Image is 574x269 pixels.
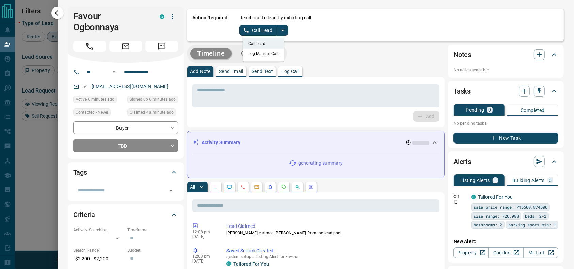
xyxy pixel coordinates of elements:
div: condos.ca [160,14,164,19]
span: Contacted - Never [76,109,108,116]
button: New Task [453,133,558,144]
span: beds: 2-2 [525,213,546,219]
p: [DATE] [192,234,216,239]
div: Tags [73,164,178,181]
p: Reach out to lead by initiating call [239,14,312,21]
p: 12:03 pm [192,254,216,259]
p: Send Text [252,69,273,74]
p: [DATE] [192,259,216,264]
p: Off [453,194,467,200]
div: Alerts [453,153,558,170]
p: All [190,185,195,189]
a: [EMAIL_ADDRESS][DOMAIN_NAME] [92,84,169,89]
h2: Alerts [453,156,471,167]
span: bathrooms: 2 [474,221,502,228]
span: Message [145,41,178,52]
button: Call Lead [239,25,277,36]
span: Active 6 minutes ago [76,96,114,103]
p: New Alert: [453,238,558,245]
a: Mr.Loft [523,247,558,258]
p: [PERSON_NAME] claimed [PERSON_NAME] from the lead pool [226,230,436,236]
div: TBD [73,139,178,152]
p: Actively Searching: [73,227,124,233]
p: Activity Summary [202,139,240,146]
button: Open [110,68,118,76]
svg: Calls [240,184,246,190]
p: 0 [549,178,552,183]
span: Call [73,41,106,52]
div: split button [239,25,289,36]
svg: Notes [213,184,219,190]
p: No pending tasks [453,118,558,129]
button: Campaigns [234,48,284,59]
p: Send Email [219,69,243,74]
h1: Favour Ogbonnaya [73,11,149,33]
p: Building Alerts [512,178,545,183]
svg: Listing Alerts [268,184,273,190]
p: Action Required: [192,14,229,36]
p: 1 [494,178,497,183]
p: generating summary [298,159,343,167]
p: system setup a Listing Alert for Favour [226,254,436,259]
a: Property [453,247,489,258]
svg: Lead Browsing Activity [227,184,232,190]
p: Timeframe: [127,227,178,233]
p: Budget: [127,247,178,253]
svg: Emails [254,184,259,190]
p: Pending [466,107,484,112]
svg: Email Verified [82,84,87,89]
p: 12:08 pm [192,230,216,234]
div: Notes [453,47,558,63]
div: Buyer [73,121,178,134]
span: Claimed < a minute ago [130,109,174,116]
p: Listing Alerts [460,178,490,183]
p: Search Range: [73,247,124,253]
svg: Push Notification Only [453,200,458,204]
p: Add Note [190,69,211,74]
li: Call Lead [243,38,284,49]
div: condos.ca [226,261,231,266]
div: Sat Aug 16 2025 [127,96,178,105]
div: Activity Summary [193,136,439,149]
a: Condos [488,247,523,258]
p: $2,200 - $2,200 [73,253,124,265]
button: Open [166,186,176,196]
div: Sat Aug 16 2025 [73,96,124,105]
p: Saved Search Created [226,247,436,254]
p: 0 [488,107,491,112]
p: Lead Claimed [226,223,436,230]
div: Sat Aug 16 2025 [127,108,178,118]
span: size range: 720,988 [474,213,519,219]
span: Email [109,41,142,52]
div: Tasks [453,83,558,99]
li: Log Manual Call [243,49,284,59]
h2: Criteria [73,209,95,220]
a: Tailored For You [478,194,513,200]
svg: Requests [281,184,287,190]
p: Log Call [281,69,299,74]
p: No notes available [453,67,558,73]
p: Completed [521,108,545,113]
svg: Opportunities [295,184,300,190]
div: condos.ca [471,195,476,199]
span: sale price range: 715500,874500 [474,204,547,211]
button: Timeline [190,48,232,59]
h2: Tags [73,167,87,178]
h2: Tasks [453,86,471,97]
span: Signed up 6 minutes ago [130,96,176,103]
span: parking spots min: 1 [508,221,556,228]
h2: Notes [453,49,471,60]
svg: Agent Actions [308,184,314,190]
div: Criteria [73,206,178,223]
a: Tailored For You [233,261,269,267]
